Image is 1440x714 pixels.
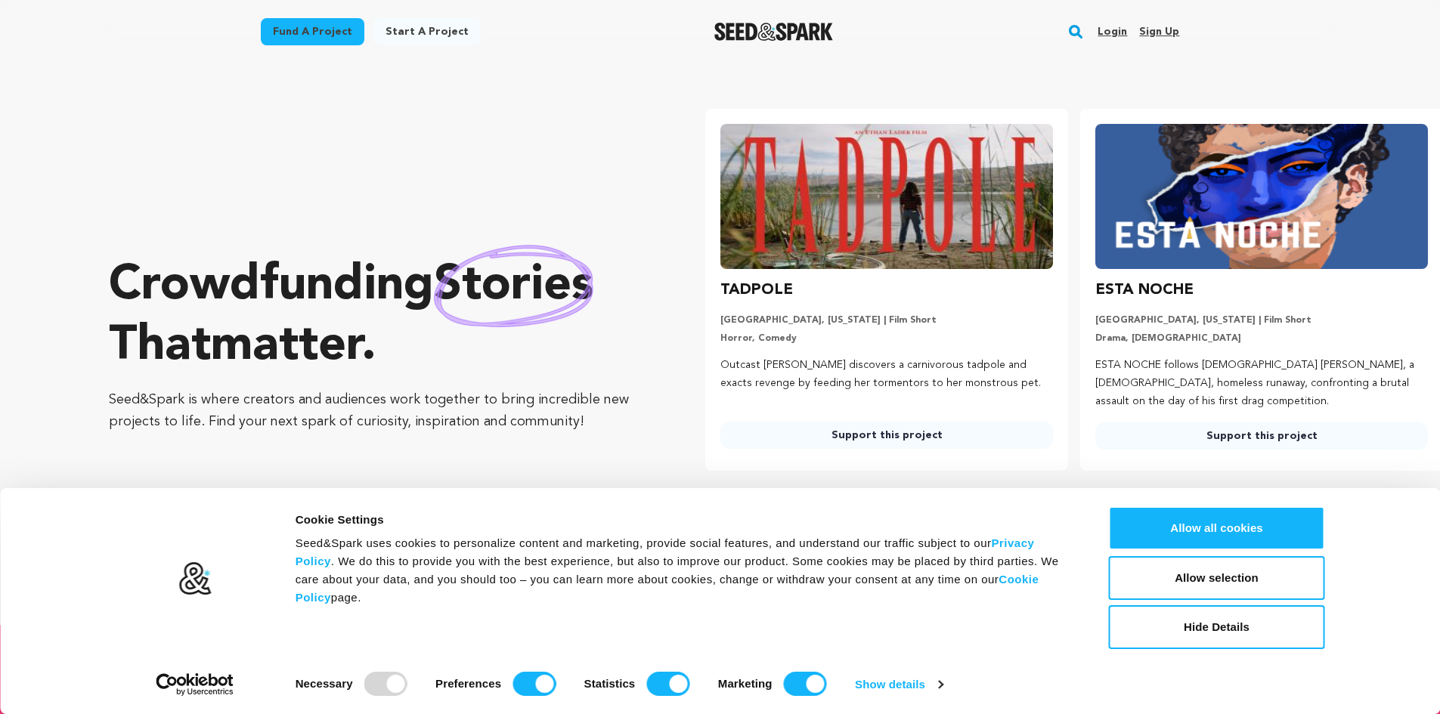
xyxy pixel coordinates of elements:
[718,677,773,690] strong: Marketing
[109,389,645,433] p: Seed&Spark is where creators and audiences work together to bring incredible new projects to life...
[296,677,353,690] strong: Necessary
[129,673,261,696] a: Usercentrics Cookiebot - opens in a new window
[1109,556,1325,600] button: Allow selection
[211,323,361,371] span: matter
[296,511,1075,529] div: Cookie Settings
[178,561,212,596] img: logo
[434,245,593,327] img: hand sketched image
[296,534,1075,607] div: Seed&Spark uses cookies to personalize content and marketing, provide social features, and unders...
[720,124,1053,269] img: TADPOLE image
[435,677,501,690] strong: Preferences
[714,23,833,41] a: Seed&Spark Homepage
[720,314,1053,326] p: [GEOGRAPHIC_DATA], [US_STATE] | Film Short
[720,278,793,302] h3: TADPOLE
[295,666,296,666] legend: Consent Selection
[1095,124,1428,269] img: ESTA NOCHE image
[584,677,636,690] strong: Statistics
[109,256,645,377] p: Crowdfunding that .
[1095,314,1428,326] p: [GEOGRAPHIC_DATA], [US_STATE] | Film Short
[720,332,1053,345] p: Horror, Comedy
[1095,332,1428,345] p: Drama, [DEMOGRAPHIC_DATA]
[1139,20,1179,44] a: Sign up
[1095,357,1428,410] p: ESTA NOCHE follows [DEMOGRAPHIC_DATA] [PERSON_NAME], a [DEMOGRAPHIC_DATA], homeless runaway, conf...
[1098,20,1127,44] a: Login
[1095,278,1194,302] h3: ESTA NOCHE
[855,673,943,696] a: Show details
[373,18,481,45] a: Start a project
[1109,605,1325,649] button: Hide Details
[714,23,833,41] img: Seed&Spark Logo Dark Mode
[720,422,1053,449] a: Support this project
[720,357,1053,393] p: Outcast [PERSON_NAME] discovers a carnivorous tadpole and exacts revenge by feeding her tormentor...
[1109,506,1325,550] button: Allow all cookies
[1095,422,1428,450] a: Support this project
[261,18,364,45] a: Fund a project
